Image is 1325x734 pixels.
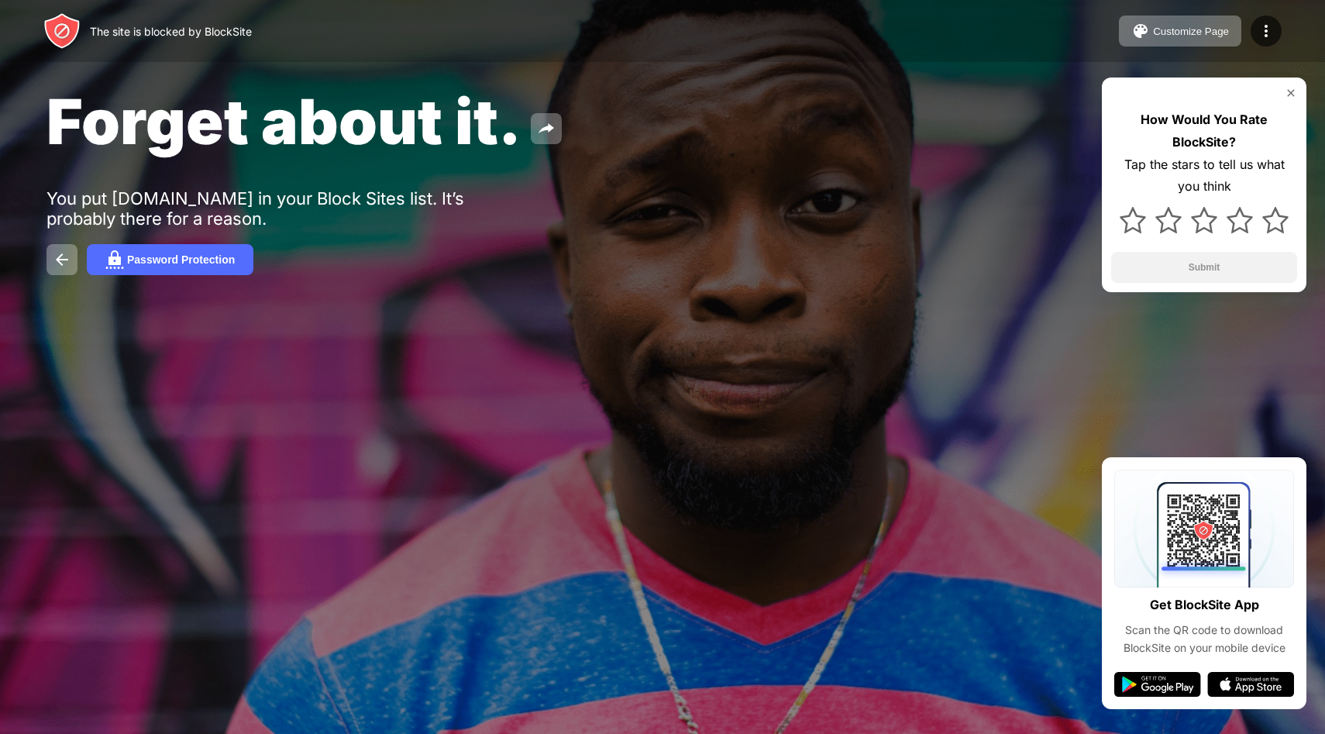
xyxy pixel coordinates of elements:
div: You put [DOMAIN_NAME] in your Block Sites list. It’s probably there for a reason. [46,188,525,229]
div: Get BlockSite App [1150,594,1259,616]
img: star.svg [1262,207,1289,233]
img: pallet.svg [1131,22,1150,40]
img: header-logo.svg [43,12,81,50]
div: Customize Page [1153,26,1229,37]
img: share.svg [537,119,556,138]
img: star.svg [1155,207,1182,233]
img: back.svg [53,250,71,269]
span: Forget about it. [46,84,521,159]
div: Scan the QR code to download BlockSite on your mobile device [1114,622,1294,656]
button: Customize Page [1119,16,1241,47]
img: star.svg [1120,207,1146,233]
img: star.svg [1227,207,1253,233]
img: google-play.svg [1114,672,1201,697]
button: Submit [1111,252,1297,283]
img: app-store.svg [1207,672,1294,697]
button: Password Protection [87,244,253,275]
img: menu-icon.svg [1257,22,1275,40]
img: qrcode.svg [1114,470,1294,588]
div: How Would You Rate BlockSite? [1111,109,1297,153]
img: rate-us-close.svg [1285,87,1297,99]
div: Password Protection [127,253,235,266]
div: Tap the stars to tell us what you think [1111,153,1297,198]
div: The site is blocked by BlockSite [90,25,252,38]
img: password.svg [105,250,124,269]
img: star.svg [1191,207,1217,233]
